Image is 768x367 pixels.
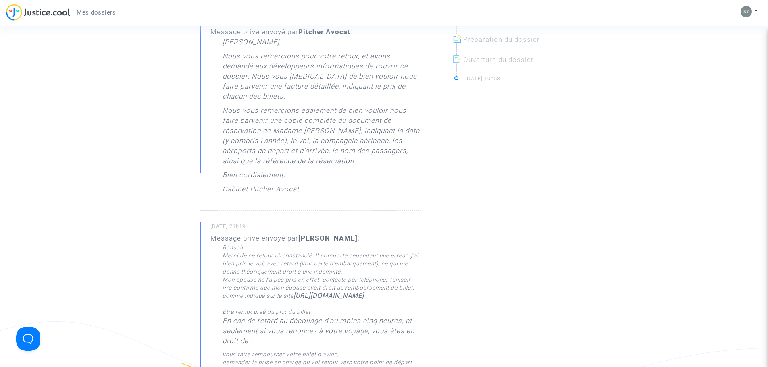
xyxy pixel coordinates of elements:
span: Mes dossiers [77,9,116,16]
div: Mon épouse ne l'a pas pris en effet; contacté par téléphone, Tunisair m'a confirmé que mon épouse... [223,276,421,300]
b: Pitcher Avocat [298,28,350,36]
p: En cas de retard au décollage d’au moins cinq heures, et seulement si vous renoncez à votre voyag... [223,316,421,350]
p: Cabinet Pitcher Avocat [223,184,299,198]
div: Être remboursé du prix du billet [223,308,421,316]
a: Mes dossiers [70,6,122,19]
p: [PERSON_NAME], [223,37,281,51]
p: Bien cordialement, [223,170,285,184]
div: Message privé envoyé par : [210,27,421,198]
li: vous faire rembourser votre billet d’avion, [223,350,421,358]
iframe: Help Scout Beacon - Open [16,327,40,351]
small: [DATE] 21h19 [210,223,421,233]
img: 9b87aeff11aa88bedf444db7ddeacc22 [741,6,752,17]
p: Nous vous remercions également de bien vouloir nous faire parvenir une copie complète du document... [223,106,421,170]
div: Merci de ce retour circonstancié. Il comporte cependant une erreur: j'ai bien pris le vol, avec r... [223,251,421,276]
a: [URL][DOMAIN_NAME] [293,292,364,299]
p: Nous vous remercions pour votre retour, et avons demandé aux développeurs informatiques de rouvri... [223,51,421,106]
b: [PERSON_NAME] [298,234,358,242]
img: jc-logo.svg [6,4,70,21]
